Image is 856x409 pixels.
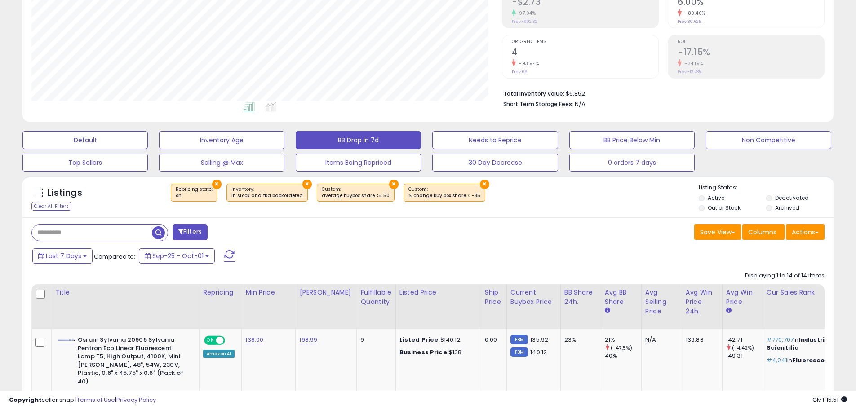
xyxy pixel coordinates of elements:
[432,131,558,149] button: Needs to Reprice
[503,90,564,97] b: Total Inventory Value:
[485,336,500,344] div: 0.00
[686,288,719,316] div: Avg Win Price 24h.
[245,288,292,297] div: Min Price
[645,288,678,316] div: Avg Selling Price
[605,307,610,315] small: Avg BB Share.
[605,352,641,360] div: 40%
[767,336,855,352] p: in
[205,337,216,344] span: ON
[399,288,477,297] div: Listed Price
[812,396,847,404] span: 2025-10-9 15:51 GMT
[55,288,195,297] div: Title
[512,40,658,44] span: Ordered Items
[678,47,824,59] h2: -17.15%
[299,288,353,297] div: [PERSON_NAME]
[564,288,597,307] div: BB Share 24h.
[564,336,594,344] div: 23%
[399,348,474,356] div: $138
[726,288,759,307] div: Avg Win Price
[408,186,480,199] span: Custom:
[22,154,148,172] button: Top Sellers
[9,396,156,405] div: seller snap | |
[742,224,785,240] button: Columns
[302,180,312,189] button: ×
[159,154,284,172] button: Selling @ Max
[173,224,208,240] button: Filters
[485,288,503,307] div: Ship Price
[569,131,695,149] button: BB Price Below Min
[767,335,838,352] span: Industrial & Scientific
[503,100,573,108] b: Short Term Storage Fees:
[9,396,42,404] strong: Copyright
[78,336,187,388] b: Osram Sylvania 20906 Sylvania Pentron Eco Linear Fluorescent Lamp T5, High Output, 4100K, Mini [P...
[708,204,741,211] label: Out of Stock
[678,19,701,24] small: Prev: 30.62%
[786,224,825,240] button: Actions
[694,224,741,240] button: Save View
[176,186,213,199] span: Repricing state :
[530,335,548,344] span: 135.92
[726,336,763,344] div: 142.71
[686,336,715,344] div: 139.83
[203,288,238,297] div: Repricing
[575,100,585,108] span: N/A
[22,131,148,149] button: Default
[408,193,480,199] div: % change buy box share < -35
[322,186,390,199] span: Custom:
[569,154,695,172] button: 0 orders 7 days
[152,251,204,260] span: Sep-25 - Oct-01
[296,131,421,149] button: BB Drop in 7d
[706,131,831,149] button: Non Competitive
[510,347,528,357] small: FBM
[360,336,388,344] div: 9
[231,186,303,199] span: Inventory :
[708,194,724,202] label: Active
[605,288,638,307] div: Avg BB Share
[58,339,75,341] img: 01evz5ZQAtL._SL40_.jpg
[176,193,213,199] div: on
[46,251,81,260] span: Last 7 Days
[512,69,527,75] small: Prev: 66
[116,396,156,404] a: Privacy Policy
[203,350,235,358] div: Amazon AI
[32,248,93,264] button: Last 7 Days
[503,88,818,98] li: $6,852
[77,396,115,404] a: Terms of Use
[767,356,787,365] span: #4,241
[212,180,222,189] button: ×
[678,40,824,44] span: ROI
[775,194,809,202] label: Deactivated
[389,180,399,189] button: ×
[678,69,701,75] small: Prev: -12.78%
[399,336,474,344] div: $140.12
[726,352,763,360] div: 149.31
[767,356,855,365] p: in
[748,228,776,237] span: Columns
[360,288,391,307] div: Fulfillable Quantity
[159,131,284,149] button: Inventory Age
[605,336,641,344] div: 21%
[699,184,834,192] p: Listing States:
[530,348,547,356] span: 140.12
[645,336,675,344] div: N/A
[299,335,317,344] a: 198.99
[510,335,528,344] small: FBM
[245,335,263,344] a: 138.00
[510,288,557,307] div: Current Buybox Price
[516,10,536,17] small: 97.04%
[231,193,303,199] div: in stock and fba backordered
[296,154,421,172] button: Items Being Repriced
[745,272,825,280] div: Displaying 1 to 14 of 14 items
[480,180,489,189] button: ×
[512,47,658,59] h2: 4
[732,344,754,352] small: (-4.42%)
[682,10,705,17] small: -80.40%
[726,307,732,315] small: Avg Win Price.
[516,60,539,67] small: -93.94%
[432,154,558,172] button: 30 Day Decrease
[512,19,537,24] small: Prev: -$92.32
[775,204,799,211] label: Archived
[682,60,703,67] small: -34.19%
[792,356,854,365] span: Fluorescent Tubes
[48,187,82,199] h5: Listings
